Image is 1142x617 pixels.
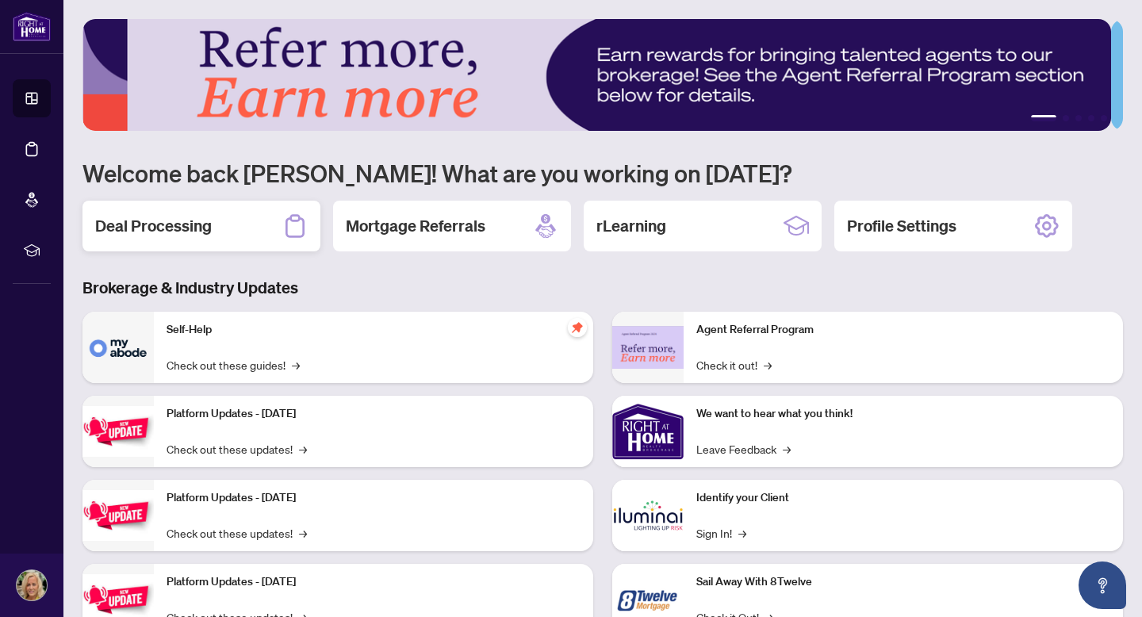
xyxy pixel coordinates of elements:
[299,524,307,542] span: →
[167,356,300,374] a: Check out these guides!→
[612,326,684,370] img: Agent Referral Program
[764,356,772,374] span: →
[82,158,1123,188] h1: Welcome back [PERSON_NAME]! What are you working on [DATE]?
[847,215,956,237] h2: Profile Settings
[783,440,791,458] span: →
[696,440,791,458] a: Leave Feedback→
[292,356,300,374] span: →
[696,321,1110,339] p: Agent Referral Program
[696,405,1110,423] p: We want to hear what you think!
[167,489,581,507] p: Platform Updates - [DATE]
[1079,561,1126,609] button: Open asap
[596,215,666,237] h2: rLearning
[612,480,684,551] img: Identify your Client
[82,406,154,456] img: Platform Updates - July 21, 2025
[167,573,581,591] p: Platform Updates - [DATE]
[696,524,746,542] a: Sign In!→
[167,440,307,458] a: Check out these updates!→
[1101,115,1107,121] button: 5
[17,570,47,600] img: Profile Icon
[167,405,581,423] p: Platform Updates - [DATE]
[1031,115,1056,121] button: 1
[738,524,746,542] span: →
[95,215,212,237] h2: Deal Processing
[1063,115,1069,121] button: 2
[696,356,772,374] a: Check it out!→
[82,19,1111,131] img: Slide 0
[299,440,307,458] span: →
[167,321,581,339] p: Self-Help
[167,524,307,542] a: Check out these updates!→
[1088,115,1094,121] button: 4
[13,12,51,41] img: logo
[568,318,587,337] span: pushpin
[696,489,1110,507] p: Identify your Client
[696,573,1110,591] p: Sail Away With 8Twelve
[82,312,154,383] img: Self-Help
[346,215,485,237] h2: Mortgage Referrals
[612,396,684,467] img: We want to hear what you think!
[82,277,1123,299] h3: Brokerage & Industry Updates
[1075,115,1082,121] button: 3
[82,490,154,540] img: Platform Updates - July 8, 2025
